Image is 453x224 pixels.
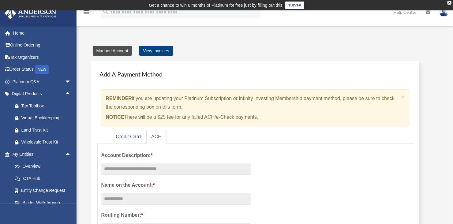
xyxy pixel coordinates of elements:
a: ACH [146,130,167,144]
a: Virtual Bookkeeping [9,112,80,124]
div: Get a chance to win 6 months of Platinum for free just by filling out this [149,2,283,9]
strong: REMINDER [106,96,132,101]
a: Online Ordering [4,39,80,51]
a: Wholesale Trust Kit [9,136,80,148]
a: My Entitiesarrow_drop_up [4,148,80,160]
div: Virtual Bookkeeping [21,114,73,122]
img: User Pic [439,8,448,17]
label: Routing Number: [101,211,251,219]
span: × [401,93,405,100]
div: NEW [35,65,49,74]
label: Name on the Account: [101,181,251,189]
span: arrow_drop_up [65,148,77,161]
h4: Add A Payment Method [97,67,414,81]
a: Tax Toolbox [9,100,80,112]
a: View Invoices [139,46,173,56]
a: Platinum Q&Aarrow_drop_down [4,76,80,88]
a: Order StatusNEW [4,63,80,76]
div: Land Trust Kit [21,126,73,134]
img: Anderson Advisors Platinum Portal [3,7,58,19]
a: survey [285,2,304,9]
div: Wholesale Trust Kit [21,138,73,146]
div: close [447,1,451,5]
a: Land Trust Kit [9,124,80,136]
p: There will be a $25 fee for any failed ACH/e-Check payments. [106,113,399,121]
i: menu [83,9,90,16]
label: Account Description: [101,151,251,160]
a: Digital Productsarrow_drop_up [4,88,80,100]
a: Credit Card [111,130,146,144]
a: Overview [9,160,80,173]
div: Tax Toolbox [21,102,73,110]
a: Tax Organizers [4,51,80,63]
span: arrow_drop_down [65,76,77,88]
span: arrow_drop_up [65,88,77,100]
a: Home [4,27,80,39]
strong: NOTICE [106,114,124,120]
a: Binder Walkthrough [9,196,80,209]
a: CTA Hub [9,172,80,185]
div: if you are updating your Platinum Subscription or Infinity Investing Membership payment method, p... [101,89,410,126]
i: search [102,8,109,15]
button: Close [401,94,405,100]
a: menu [83,11,90,16]
a: Manage Account [93,46,132,56]
a: Entity Change Request [9,185,80,197]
